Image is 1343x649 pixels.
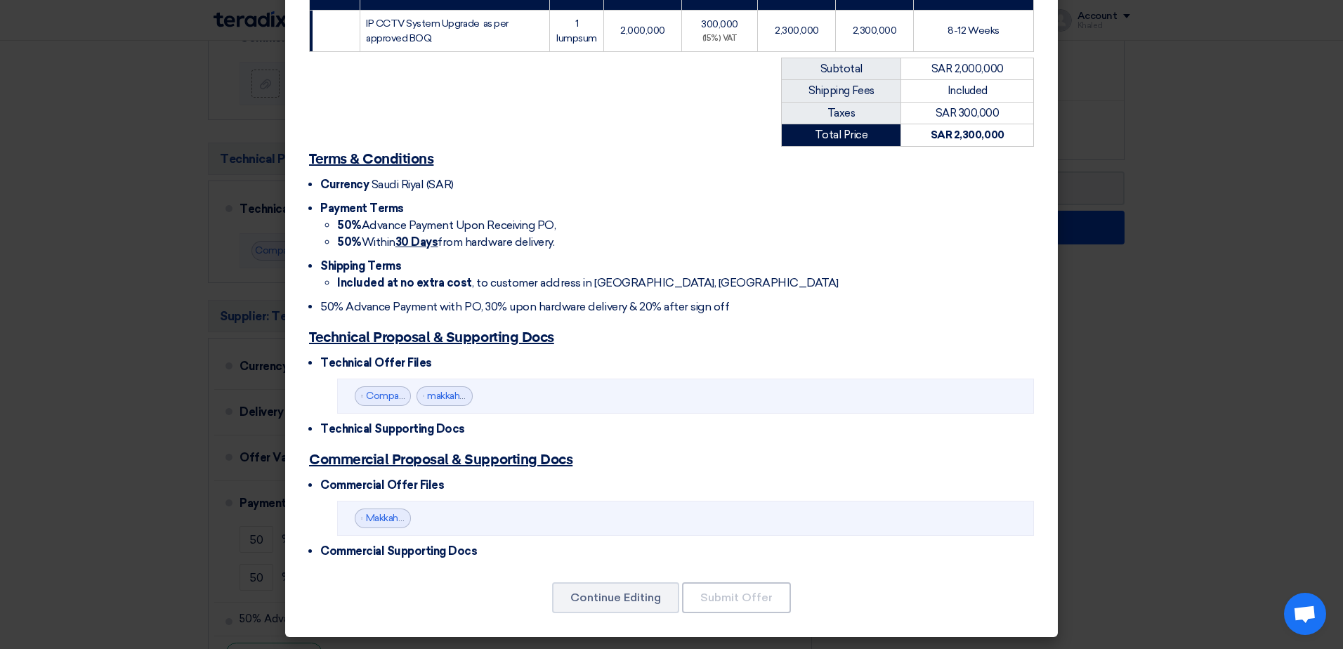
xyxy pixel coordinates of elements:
[427,390,702,402] a: makkah_mall_CCTV_technical_submital_1755610875626.pdf
[552,582,679,613] button: Continue Editing
[320,356,432,369] span: Technical Offer Files
[320,544,478,558] span: Commercial Supporting Docs
[372,178,454,191] span: Saudi Riyal (SAR)
[688,33,752,45] div: (15%) VAT
[320,202,404,215] span: Payment Terms
[337,235,554,249] span: Within from hardware delivery.
[620,25,665,37] span: 2,000,000
[948,84,988,97] span: Included
[309,152,433,166] u: Terms & Conditions
[782,102,901,124] td: Taxes
[775,25,819,37] span: 2,300,000
[309,331,554,345] u: Technical Proposal & Supporting Docs
[337,218,362,232] strong: 50%
[337,218,556,232] span: Advance Payment Upon Receiving PO,
[701,18,738,30] span: 300,000
[931,129,1004,141] strong: SAR 2,300,000
[936,107,1000,119] span: SAR 300,000
[1284,593,1326,635] a: Open chat
[366,512,595,524] a: Makkah_mall_cctv_upgrade__1756200800429.pdf
[948,25,999,37] span: 8-12 Weeks
[556,18,597,44] span: 1 lumpsum
[366,18,509,44] span: IP CCTV System Upgrade as per approved BOQ
[395,235,438,249] u: 30 Days
[320,422,465,435] span: Technical Supporting Docs
[366,390,555,402] a: Company_Profile___1755444890530.pdf
[782,58,901,80] td: Subtotal
[320,478,444,492] span: Commercial Offer Files
[853,25,897,37] span: 2,300,000
[320,299,1034,315] li: 50% Advance Payment with PO, 30% upon hardware delivery & 20% after sign off
[782,80,901,103] td: Shipping Fees
[320,178,369,191] span: Currency
[901,58,1034,80] td: SAR 2,000,000
[337,275,1034,291] li: , to customer address in [GEOGRAPHIC_DATA], [GEOGRAPHIC_DATA]
[682,582,791,613] button: Submit Offer
[320,259,401,273] span: Shipping Terms
[337,235,362,249] strong: 50%
[309,453,572,467] u: Commercial Proposal & Supporting Docs
[782,124,901,147] td: Total Price
[337,276,472,289] strong: Included at no extra cost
